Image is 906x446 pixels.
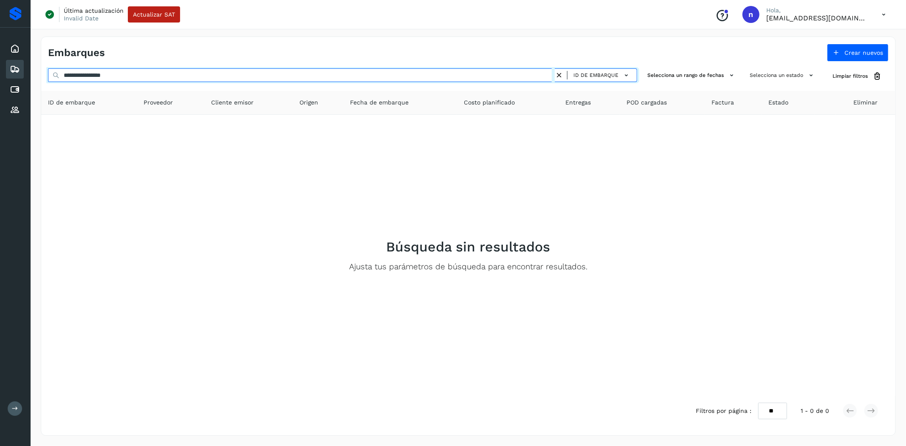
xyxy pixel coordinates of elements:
[711,98,734,107] span: Factura
[565,98,591,107] span: Entregas
[801,406,829,415] span: 1 - 0 de 0
[464,98,515,107] span: Costo planificado
[48,98,95,107] span: ID de embarque
[387,239,550,255] h2: Búsqueda sin resultados
[133,11,175,17] span: Actualizar SAT
[128,6,180,23] button: Actualizar SAT
[644,68,739,82] button: Selecciona un rango de fechas
[6,80,24,99] div: Cuentas por pagar
[766,7,868,14] p: Hola,
[573,71,618,79] span: ID de embarque
[768,98,788,107] span: Estado
[853,98,878,107] span: Eliminar
[827,44,889,62] button: Crear nuevos
[571,69,633,82] button: ID de embarque
[6,40,24,58] div: Inicio
[627,98,667,107] span: POD cargadas
[6,101,24,119] div: Proveedores
[349,262,587,272] p: Ajusta tus parámetros de búsqueda para encontrar resultados.
[211,98,254,107] span: Cliente emisor
[64,14,99,22] p: Invalid Date
[48,47,105,59] h4: Embarques
[844,50,883,56] span: Crear nuevos
[350,98,409,107] span: Fecha de embarque
[766,14,868,22] p: niagara+prod@solvento.mx
[826,68,889,84] button: Limpiar filtros
[696,406,751,415] span: Filtros por página :
[299,98,318,107] span: Origen
[64,7,124,14] p: Última actualización
[833,72,868,80] span: Limpiar filtros
[746,68,819,82] button: Selecciona un estado
[6,60,24,79] div: Embarques
[144,98,173,107] span: Proveedor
